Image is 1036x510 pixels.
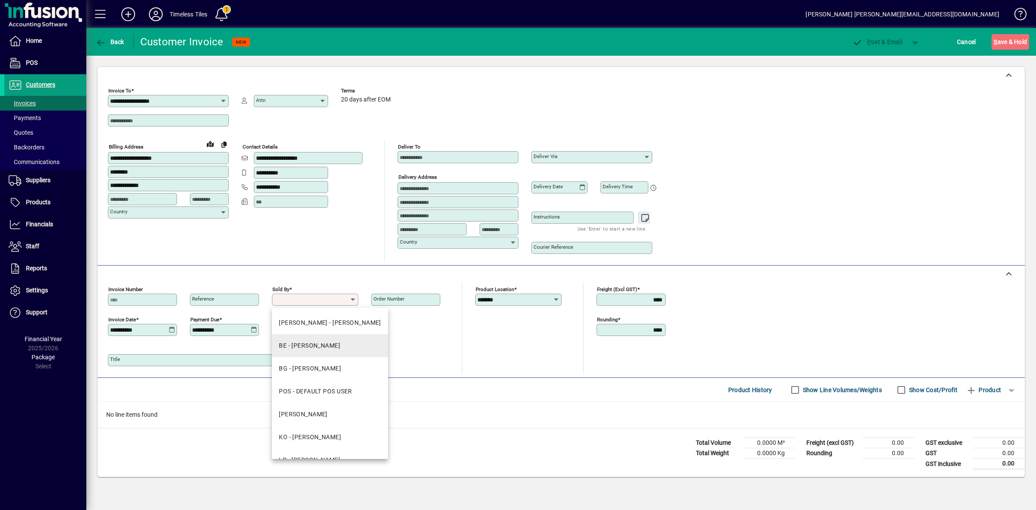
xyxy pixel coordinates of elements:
mat-label: Invoice date [108,317,136,323]
a: Communications [4,155,86,169]
div: [PERSON_NAME] - [PERSON_NAME] [279,318,381,327]
span: POS [26,59,38,66]
button: Post & Email [848,34,906,50]
a: Staff [4,236,86,257]
td: 0.00 [862,438,914,448]
a: Quotes [4,125,86,140]
mat-label: Freight (excl GST) [597,286,637,292]
mat-label: Delivery date [534,184,563,190]
div: Timeless Tiles [170,7,207,21]
a: View on map [203,137,217,151]
a: Financials [4,214,86,235]
button: Back [93,34,126,50]
td: 0.0000 M³ [743,438,795,448]
app-page-header-button: Back [86,34,134,50]
span: Products [26,199,51,206]
button: Profile [142,6,170,22]
mat-option: EJ - ELISE JOHNSTON [272,403,388,426]
a: Products [4,192,86,213]
span: Product [966,383,1001,397]
td: Freight (excl GST) [802,438,862,448]
span: Financial Year [25,336,62,342]
td: GST exclusive [921,438,973,448]
td: 0.00 [973,438,1025,448]
mat-label: Courier Reference [534,244,573,250]
mat-label: Deliver To [398,144,420,150]
span: Staff [26,243,39,250]
mat-option: BJ - BARRY JOHNSTON [272,311,388,334]
mat-label: Title [110,356,120,362]
button: Product History [725,382,776,398]
span: Terms [341,88,393,94]
div: BG - [PERSON_NAME] [279,364,341,373]
span: Suppliers [26,177,51,184]
a: POS [4,52,86,74]
span: Home [26,37,42,44]
button: Save & Hold [992,34,1029,50]
span: Backorders [9,144,44,151]
span: Cancel [957,35,976,49]
span: S [994,38,997,45]
mat-option: BE - BEN JOHNSTON [272,334,388,357]
mat-label: Country [110,209,127,215]
mat-label: Product location [476,286,514,292]
a: Payments [4,111,86,125]
td: GST [921,448,973,459]
span: Product History [728,383,772,397]
div: KO - [PERSON_NAME] [279,433,341,442]
td: Total Weight [692,448,743,459]
a: Backorders [4,140,86,155]
mat-option: POS - DEFAULT POS USER [272,380,388,403]
button: Copy to Delivery address [217,137,231,151]
span: NEW [236,39,246,45]
a: Reports [4,258,86,279]
mat-label: Invoice To [108,88,131,94]
span: Package [32,354,55,361]
mat-label: Rounding [597,317,618,323]
td: 0.0000 Kg [743,448,795,459]
mat-hint: Use 'Enter' to start a new line [578,224,645,234]
button: Cancel [955,34,978,50]
a: Home [4,30,86,52]
span: P [867,38,871,45]
span: Invoices [9,100,36,107]
td: GST inclusive [921,459,973,469]
div: LP - [PERSON_NAME] [279,456,340,465]
label: Show Line Volumes/Weights [801,386,882,394]
div: [PERSON_NAME] [PERSON_NAME][EMAIL_ADDRESS][DOMAIN_NAME] [805,7,999,21]
a: Support [4,302,86,323]
span: ost & Email [852,38,902,45]
mat-option: KO - KAREN O'NEILL [272,426,388,449]
mat-label: Invoice number [108,286,143,292]
div: No line items found [98,402,1025,428]
span: Communications [9,158,60,165]
span: 20 days after EOM [341,96,391,103]
div: Customer Invoice [140,35,224,49]
span: Settings [26,287,48,294]
a: Suppliers [4,170,86,191]
div: POS - DEFAULT POS USER [279,387,352,396]
button: Add [114,6,142,22]
td: Rounding [802,448,862,459]
mat-label: Country [400,239,417,245]
td: 0.00 [862,448,914,459]
div: BE - [PERSON_NAME] [279,341,340,350]
div: [PERSON_NAME] [279,410,328,419]
span: Support [26,309,47,316]
a: Invoices [4,96,86,111]
span: Reports [26,265,47,272]
a: Settings [4,280,86,301]
mat-option: BG - BLAIZE GERRAND [272,357,388,380]
td: 0.00 [973,459,1025,469]
span: Payments [9,114,41,121]
mat-label: Payment due [190,317,219,323]
button: Product [962,382,1005,398]
td: Total Volume [692,438,743,448]
label: Show Cost/Profit [907,386,957,394]
mat-label: Instructions [534,214,560,220]
mat-label: Order number [373,296,404,302]
span: Back [95,38,124,45]
span: Financials [26,221,53,228]
span: ave & Hold [994,35,1027,49]
span: Quotes [9,129,33,136]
